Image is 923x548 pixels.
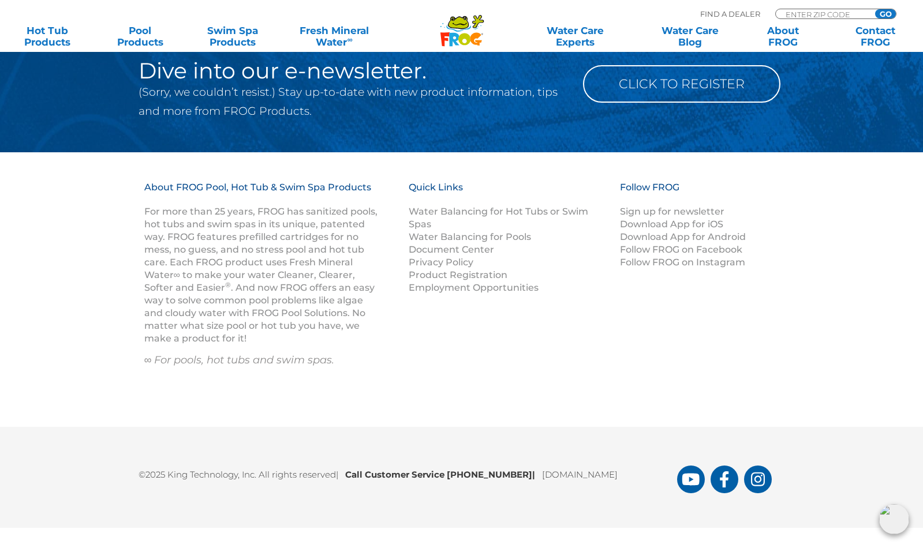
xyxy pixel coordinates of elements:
[144,205,380,345] p: For more than 25 years, FROG has sanitized pools, hot tubs and swim spas in its unique, patented ...
[104,25,176,48] a: PoolProducts
[139,59,566,82] h2: Dive into our e-newsletter.
[744,466,772,493] a: FROG Products Instagram Page
[144,181,380,205] h3: About FROG Pool, Hot Tub & Swim Spa Products
[711,466,738,493] a: FROG Products Facebook Page
[620,231,746,242] a: Download App for Android
[700,9,760,19] p: Find A Dealer
[347,35,352,44] sup: ∞
[409,282,539,293] a: Employment Opportunities
[839,25,911,48] a: ContactFROG
[12,25,84,48] a: Hot TubProducts
[289,25,379,48] a: Fresh MineralWater∞
[225,280,231,289] sup: ®
[409,269,507,280] a: Product Registration
[583,65,780,103] a: Click to Register
[620,244,742,255] a: Follow FROG on Facebook
[875,9,896,18] input: GO
[620,206,724,217] a: Sign up for newsletter
[336,469,338,480] span: |
[542,469,618,480] a: [DOMAIN_NAME]
[517,25,634,48] a: Water CareExperts
[879,504,909,534] img: openIcon
[409,206,588,230] a: Water Balancing for Hot Tubs or Swim Spas
[144,354,335,366] em: ∞ For pools, hot tubs and swim spas.
[409,244,494,255] a: Document Center
[409,231,531,242] a: Water Balancing for Pools
[532,469,535,480] span: |
[139,82,566,121] p: (Sorry, we couldn’t resist.) Stay up-to-date with new product information, tips and more from FRO...
[620,219,723,230] a: Download App for iOS
[409,181,606,205] h3: Quick Links
[677,466,705,493] a: FROG Products You Tube Page
[655,25,727,48] a: Water CareBlog
[784,9,862,19] input: Zip Code Form
[409,257,473,268] a: Privacy Policy
[747,25,819,48] a: AboutFROG
[139,461,677,482] p: ©2025 King Technology, Inc. All rights reserved
[620,257,745,268] a: Follow FROG on Instagram
[197,25,269,48] a: Swim SpaProducts
[345,469,542,480] b: Call Customer Service [PHONE_NUMBER]
[620,181,764,205] h3: Follow FROG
